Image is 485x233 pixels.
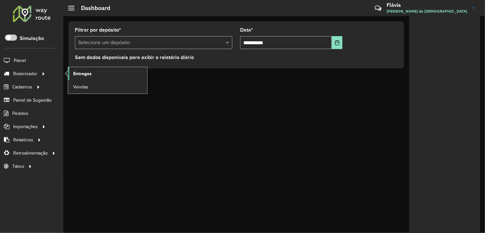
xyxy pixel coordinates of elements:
span: Tático [12,163,24,170]
span: Entregas [73,70,92,77]
span: Painel [14,57,26,64]
span: Pedidos [12,110,28,117]
span: Roteirizador [13,70,37,77]
a: Contato Rápido [371,1,385,15]
label: Sem dados disponíveis para exibir o relatório diário [75,54,194,61]
span: Relatórios [13,137,33,143]
span: Retroalimentação [13,150,48,157]
span: Vendas [73,84,88,90]
span: Importações [13,123,38,130]
span: Painel de Sugestão [13,97,52,104]
label: Filtrar por depósito [75,26,121,34]
label: Simulação [20,35,44,42]
label: Data [240,26,253,34]
h2: Dashboard [75,5,110,12]
button: Choose Date [332,36,342,49]
span: [PERSON_NAME] de [DEMOGRAPHIC_DATA] [387,8,467,14]
span: Cadastros [12,84,32,90]
a: Entregas [68,67,147,80]
a: Vendas [68,80,147,93]
h3: Flávia [387,2,467,8]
